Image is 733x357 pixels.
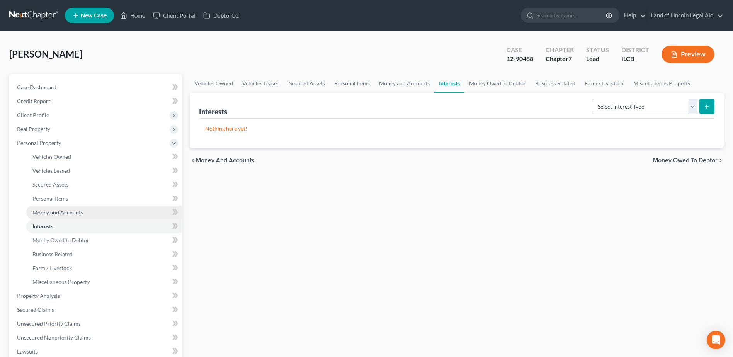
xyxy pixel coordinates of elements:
[32,153,71,160] span: Vehicles Owned
[546,46,574,54] div: Chapter
[11,80,182,94] a: Case Dashboard
[26,192,182,206] a: Personal Items
[196,157,255,163] span: Money and Accounts
[32,251,73,257] span: Business Related
[32,265,72,271] span: Farm / Livestock
[707,331,725,349] div: Open Intercom Messenger
[620,8,646,22] a: Help
[190,157,196,163] i: chevron_left
[653,157,718,163] span: Money Owed to Debtor
[26,247,182,261] a: Business Related
[26,206,182,219] a: Money and Accounts
[32,223,53,229] span: Interests
[199,107,227,116] div: Interests
[9,48,82,59] span: [PERSON_NAME]
[11,331,182,345] a: Unsecured Nonpriority Claims
[190,74,238,93] a: Vehicles Owned
[32,237,89,243] span: Money Owed to Debtor
[330,74,374,93] a: Personal Items
[17,98,50,104] span: Credit Report
[568,55,572,62] span: 7
[26,219,182,233] a: Interests
[26,233,182,247] a: Money Owed to Debtor
[11,317,182,331] a: Unsecured Priority Claims
[17,292,60,299] span: Property Analysis
[464,74,531,93] a: Money Owed to Debtor
[199,8,243,22] a: DebtorCC
[32,279,90,285] span: Miscellaneous Property
[546,54,574,63] div: Chapter
[17,84,56,90] span: Case Dashboard
[11,303,182,317] a: Secured Claims
[149,8,199,22] a: Client Portal
[434,74,464,93] a: Interests
[580,74,629,93] a: Farm / Livestock
[17,126,50,132] span: Real Property
[32,209,83,216] span: Money and Accounts
[26,275,182,289] a: Miscellaneous Property
[586,46,609,54] div: Status
[17,306,54,313] span: Secured Claims
[536,8,607,22] input: Search by name...
[238,74,284,93] a: Vehicles Leased
[11,289,182,303] a: Property Analysis
[190,157,255,163] button: chevron_left Money and Accounts
[507,54,533,63] div: 12-90488
[116,8,149,22] a: Home
[662,46,714,63] button: Preview
[26,150,182,164] a: Vehicles Owned
[26,164,182,178] a: Vehicles Leased
[374,74,434,93] a: Money and Accounts
[653,157,724,163] button: Money Owed to Debtor chevron_right
[11,94,182,108] a: Credit Report
[205,125,708,133] p: Nothing here yet!
[17,139,61,146] span: Personal Property
[586,54,609,63] div: Lead
[17,334,91,341] span: Unsecured Nonpriority Claims
[17,348,38,355] span: Lawsuits
[32,167,70,174] span: Vehicles Leased
[26,261,182,275] a: Farm / Livestock
[32,195,68,202] span: Personal Items
[26,178,182,192] a: Secured Assets
[507,46,533,54] div: Case
[17,112,49,118] span: Client Profile
[621,54,649,63] div: ILCB
[32,181,68,188] span: Secured Assets
[284,74,330,93] a: Secured Assets
[81,13,107,19] span: New Case
[718,157,724,163] i: chevron_right
[531,74,580,93] a: Business Related
[17,320,81,327] span: Unsecured Priority Claims
[621,46,649,54] div: District
[647,8,723,22] a: Land of Lincoln Legal Aid
[629,74,695,93] a: Miscellaneous Property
